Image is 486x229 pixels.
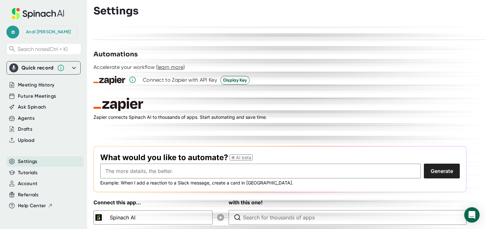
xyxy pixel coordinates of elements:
div: Connect to Zapier with API Key [143,77,217,83]
div: Accelerate your workflow ( ) [93,64,185,70]
button: Help Center [18,202,53,209]
button: Tutorials [18,169,37,176]
span: Display Key [223,77,247,84]
span: Help Center [18,202,46,209]
div: Andi Limon [26,29,71,35]
div: Quick record [21,65,54,71]
button: Future Meetings [18,93,56,100]
button: Account [18,180,37,187]
h3: Settings [93,5,139,17]
button: Referrals [18,191,38,199]
div: Quick record [9,61,78,74]
button: Agents [18,115,35,122]
button: Drafts [18,126,32,133]
button: Settings [18,158,37,165]
button: Meeting History [18,81,54,89]
button: Upload [18,137,34,144]
button: Display Key [220,76,250,85]
span: learn more [158,64,183,70]
button: Ask Spinach [18,103,46,111]
div: Open Intercom Messenger [464,207,480,223]
span: a [6,26,19,38]
span: Search notes (Ctrl + K) [18,46,68,52]
h3: Automations [93,50,138,59]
